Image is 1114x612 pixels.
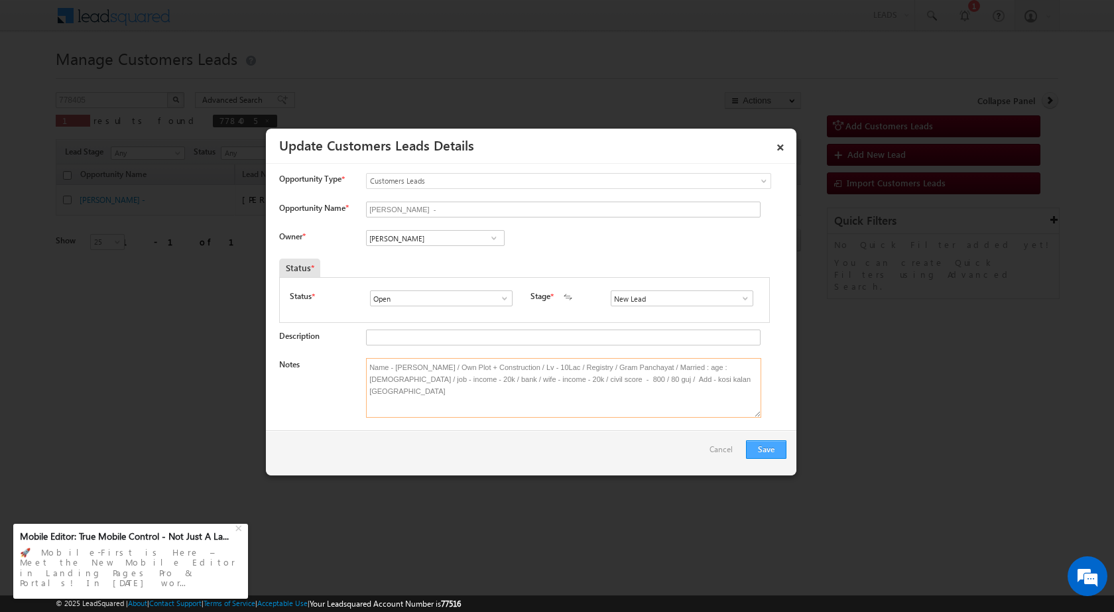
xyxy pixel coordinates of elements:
[20,530,233,542] div: Mobile Editor: True Mobile Control - Not Just A La...
[20,543,241,592] div: 🚀 Mobile-First is Here – Meet the New Mobile Editor in Landing Pages Pro & Portals! In [DATE] wor...
[366,173,771,189] a: Customers Leads
[485,231,502,245] a: Show All Items
[279,135,474,154] a: Update Customers Leads Details
[279,259,320,277] div: Status
[128,599,147,607] a: About
[611,290,753,306] input: Type to Search
[290,290,312,302] label: Status
[69,70,223,87] div: Chat with us now
[279,331,320,341] label: Description
[204,599,255,607] a: Terms of Service
[23,70,56,87] img: d_60004797649_company_0_60004797649
[279,231,305,241] label: Owner
[279,173,341,185] span: Opportunity Type
[746,440,786,459] button: Save
[370,290,513,306] input: Type to Search
[530,290,550,302] label: Stage
[441,599,461,609] span: 77516
[217,7,249,38] div: Minimize live chat window
[180,408,241,426] em: Start Chat
[710,440,739,465] a: Cancel
[257,599,308,607] a: Acceptable Use
[279,203,348,213] label: Opportunity Name
[367,175,717,187] span: Customers Leads
[232,519,248,535] div: +
[733,292,750,305] a: Show All Items
[310,599,461,609] span: Your Leadsquared Account Number is
[17,123,242,397] textarea: Type your message and hit 'Enter'
[56,597,461,610] span: © 2025 LeadSquared | | | | |
[769,133,792,156] a: ×
[493,292,509,305] a: Show All Items
[366,230,505,246] input: Type to Search
[149,599,202,607] a: Contact Support
[279,359,300,369] label: Notes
